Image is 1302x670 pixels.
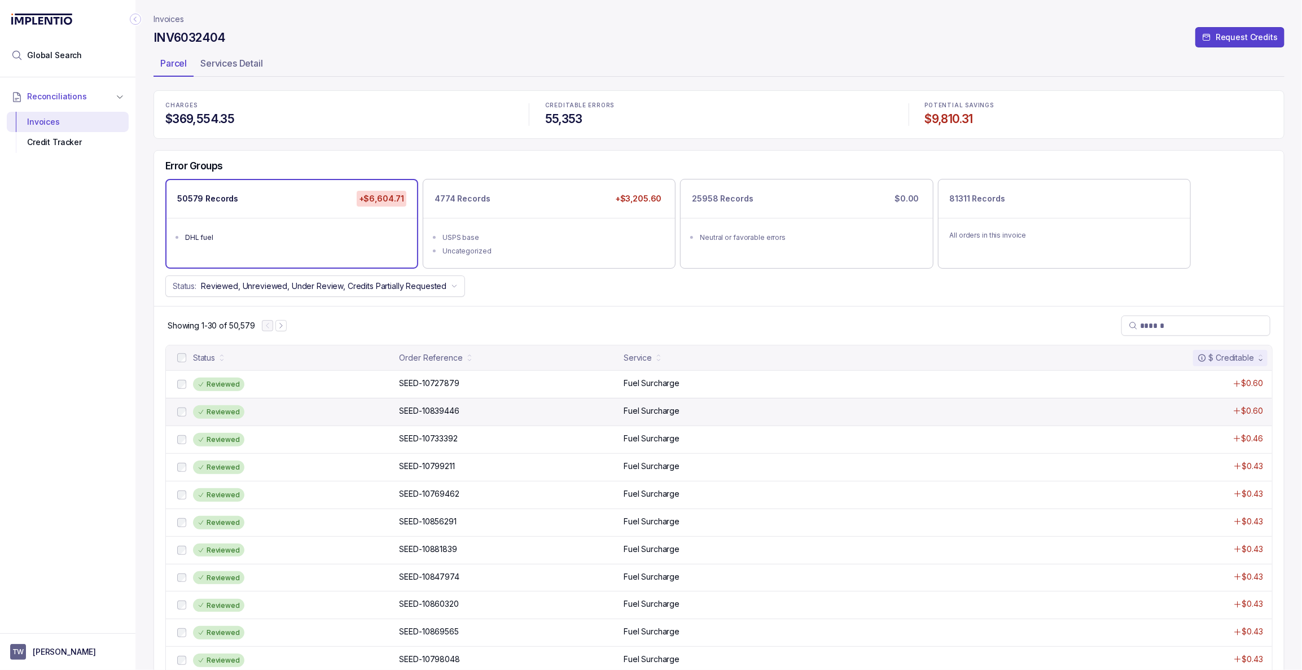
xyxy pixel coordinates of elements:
div: Reviewed [193,488,244,502]
div: Service [624,352,652,364]
p: $0.00 [892,191,921,207]
p: SEED-10798048 [400,654,460,665]
p: Fuel Surcharge [624,488,680,500]
div: Reviewed [193,626,244,640]
p: Fuel Surcharge [624,571,680,583]
button: Reconciliations [7,84,129,109]
input: checkbox-checkbox [177,380,186,389]
p: CREDITABLE ERRORS [545,102,893,109]
div: Reviewed [193,544,244,557]
p: $0.60 [1242,378,1263,389]
input: checkbox-checkbox [177,546,186,555]
p: $0.43 [1242,626,1263,637]
div: Status [193,352,215,364]
p: SEED-10881839 [400,544,457,555]
p: Parcel [160,56,187,70]
div: $ Creditable [1198,352,1254,364]
input: checkbox-checkbox [177,628,186,637]
div: DHL fuel [185,232,405,243]
li: Tab Parcel [154,54,194,77]
p: SEED-10869565 [400,626,459,637]
ul: Tab Group [154,54,1285,77]
p: 81311 Records [950,193,1005,204]
div: Reconciliations [7,110,129,155]
div: Reviewed [193,654,244,667]
p: $0.43 [1242,461,1263,472]
button: Request Credits [1195,27,1285,47]
button: User initials[PERSON_NAME] [10,644,125,660]
div: Reviewed [193,461,244,474]
span: User initials [10,644,26,660]
p: Fuel Surcharge [624,433,680,444]
div: USPS base [442,232,663,243]
p: Fuel Surcharge [624,544,680,555]
p: All orders in this invoice [950,230,1179,241]
p: $0.43 [1242,571,1263,583]
div: Reviewed [193,378,244,391]
nav: breadcrumb [154,14,184,25]
input: checkbox-checkbox [177,656,186,665]
p: +$6,604.71 [357,191,407,207]
span: Global Search [27,50,82,61]
input: checkbox-checkbox [177,463,186,472]
p: $0.60 [1242,405,1263,417]
p: $0.43 [1242,544,1263,555]
p: Services Detail [200,56,263,70]
input: checkbox-checkbox [177,353,186,362]
p: SEED-10727879 [400,378,459,389]
button: Next Page [275,320,287,331]
div: Neutral or favorable errors [700,232,920,243]
div: Order Reference [400,352,463,364]
p: 25958 Records [692,193,753,204]
p: [PERSON_NAME] [33,646,96,658]
h4: INV6032404 [154,30,226,46]
div: Remaining page entries [168,320,255,331]
p: SEED-10856291 [400,516,457,527]
p: Fuel Surcharge [624,654,680,665]
p: $0.43 [1242,598,1263,610]
p: $0.43 [1242,516,1263,527]
p: SEED-10860320 [400,598,459,610]
div: Reviewed [193,433,244,446]
li: Tab Services Detail [194,54,270,77]
div: Uncategorized [442,246,663,257]
p: SEED-10733392 [400,433,458,444]
p: SEED-10839446 [400,405,459,417]
h5: Error Groups [165,160,223,172]
span: Reconciliations [27,91,87,102]
div: Credit Tracker [16,132,120,152]
p: Fuel Surcharge [624,378,680,389]
p: $0.43 [1242,488,1263,500]
p: Fuel Surcharge [624,461,680,472]
p: Fuel Surcharge [624,626,680,637]
button: Status:Reviewed, Unreviewed, Under Review, Credits Partially Requested [165,275,465,297]
input: checkbox-checkbox [177,491,186,500]
p: Fuel Surcharge [624,598,680,610]
p: Status: [173,281,196,292]
input: checkbox-checkbox [177,408,186,417]
p: POTENTIAL SAVINGS [925,102,1273,109]
a: Invoices [154,14,184,25]
input: checkbox-checkbox [177,518,186,527]
input: checkbox-checkbox [177,601,186,610]
div: Collapse Icon [129,12,142,26]
p: 4774 Records [435,193,490,204]
p: 50579 Records [177,193,238,204]
p: SEED-10799211 [400,461,455,472]
p: +$3,205.60 [613,191,664,207]
div: Invoices [16,112,120,132]
div: Reviewed [193,516,244,529]
p: SEED-10769462 [400,488,459,500]
h4: $9,810.31 [925,111,1273,127]
p: SEED-10847974 [400,571,459,583]
h4: $369,554.35 [165,111,513,127]
div: Reviewed [193,571,244,585]
div: Reviewed [193,599,244,612]
input: checkbox-checkbox [177,435,186,444]
p: $0.43 [1242,654,1263,665]
h4: 55,353 [545,111,893,127]
p: Fuel Surcharge [624,516,680,527]
p: CHARGES [165,102,513,109]
p: Reviewed, Unreviewed, Under Review, Credits Partially Requested [201,281,446,292]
